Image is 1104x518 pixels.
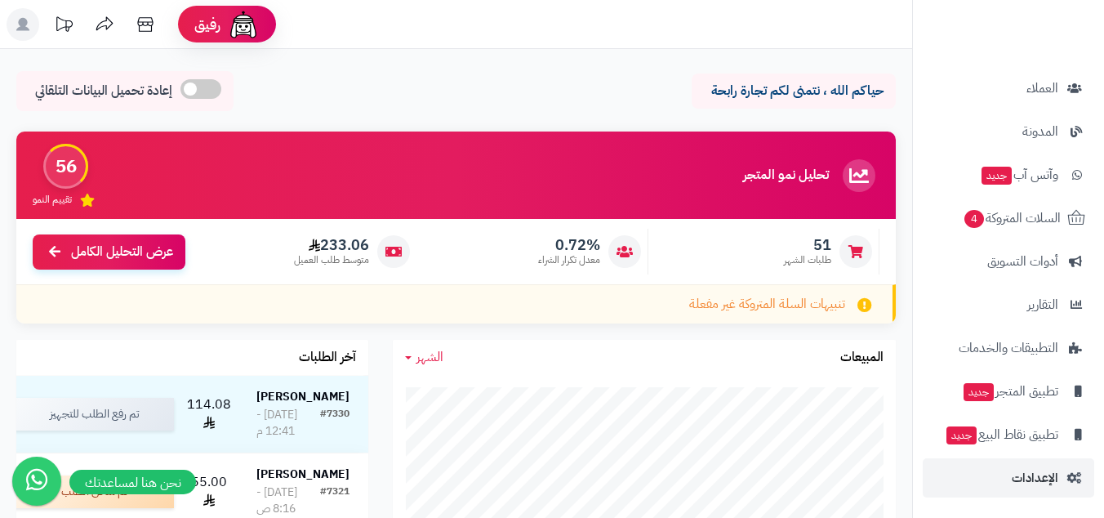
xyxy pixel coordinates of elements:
a: السلات المتروكة4 [923,199,1094,238]
span: تطبيق نقاط البيع [945,423,1058,446]
span: جديد [982,167,1012,185]
span: 4 [964,210,984,228]
span: 0.72% [538,236,600,254]
span: السلات المتروكة [963,207,1061,230]
div: #7321 [320,485,349,517]
a: أدوات التسويق [923,242,1094,281]
span: وآتس آب [980,163,1058,186]
div: [DATE] - 12:41 م [256,407,320,440]
a: العملاء [923,69,1094,108]
span: العملاء [1026,77,1058,100]
a: التقارير [923,285,1094,324]
span: أدوات التسويق [987,250,1058,273]
h3: تحليل نمو المتجر [743,168,829,183]
span: 51 [784,236,831,254]
strong: [PERSON_NAME] [256,388,349,405]
span: 233.06 [294,236,369,254]
a: وآتس آبجديد [923,155,1094,194]
a: التطبيقات والخدمات [923,328,1094,368]
div: تم رفع الطلب للتجهيز [11,398,174,431]
span: التقارير [1027,293,1058,316]
span: تطبيق المتجر [962,380,1058,403]
span: عرض التحليل الكامل [71,243,173,261]
a: تطبيق نقاط البيعجديد [923,415,1094,454]
img: logo-2.png [993,41,1088,75]
a: تطبيق المتجرجديد [923,372,1094,411]
a: المدونة [923,112,1094,151]
span: الشهر [416,347,443,367]
a: عرض التحليل الكامل [33,234,185,270]
strong: [PERSON_NAME] [256,466,349,483]
span: معدل تكرار الشراء [538,253,600,267]
span: التطبيقات والخدمات [959,337,1058,359]
h3: المبيعات [840,351,884,365]
span: جديد [964,383,994,401]
div: #7330 [320,407,349,440]
span: الإعدادات [1012,467,1058,489]
a: الشهر [405,348,443,367]
span: جديد [946,426,977,444]
img: ai-face.png [227,8,260,41]
span: طلبات الشهر [784,253,831,267]
a: الإعدادات [923,458,1094,498]
span: إعادة تحميل البيانات التلقائي [35,82,172,100]
span: تنبيهات السلة المتروكة غير مفعلة [689,295,845,314]
span: متوسط طلب العميل [294,253,369,267]
span: المدونة [1022,120,1058,143]
span: رفيق [194,15,220,34]
span: تقييم النمو [33,193,72,207]
div: [DATE] - 8:16 ص [256,485,320,517]
a: تحديثات المنصة [43,8,84,45]
td: 114.08 [180,376,238,453]
p: حياكم الله ، نتمنى لكم تجارة رابحة [704,82,884,100]
h3: آخر الطلبات [299,351,356,365]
